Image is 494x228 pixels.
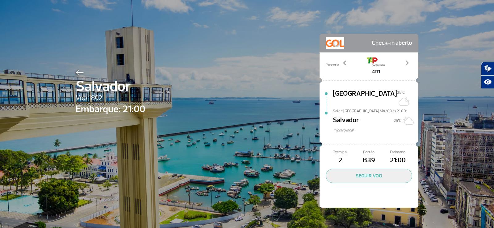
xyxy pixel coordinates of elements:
[333,115,359,127] span: Salvador
[372,37,412,49] span: Check-in aberto
[383,149,412,155] span: Estimado
[76,75,145,97] span: Salvador
[481,62,494,75] button: Abrir tradutor de língua de sinais.
[401,114,414,127] img: Sol com algumas nuvens
[383,155,412,166] span: 21:00
[333,108,418,113] span: Sai de [GEOGRAPHIC_DATA] Mo/09 às 21:00*
[76,102,145,117] span: Embarque: 21:00
[354,149,383,155] span: Portão
[326,155,354,166] span: 2
[481,62,494,89] div: Plugin de acessibilidade da Hand Talk.
[333,89,397,108] span: [GEOGRAPHIC_DATA]
[397,90,405,95] span: 25°C
[333,127,418,133] span: *Horáro local
[397,95,409,108] img: Céu limpo
[394,118,401,123] span: 25°C
[354,155,383,166] span: B39
[326,169,412,183] button: SEGUIR VOO
[76,93,145,103] span: Voo 1802
[326,62,340,68] span: Parceria:
[481,75,494,89] button: Abrir recursos assistivos.
[367,68,385,75] span: 4111
[326,149,354,155] span: Terminal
